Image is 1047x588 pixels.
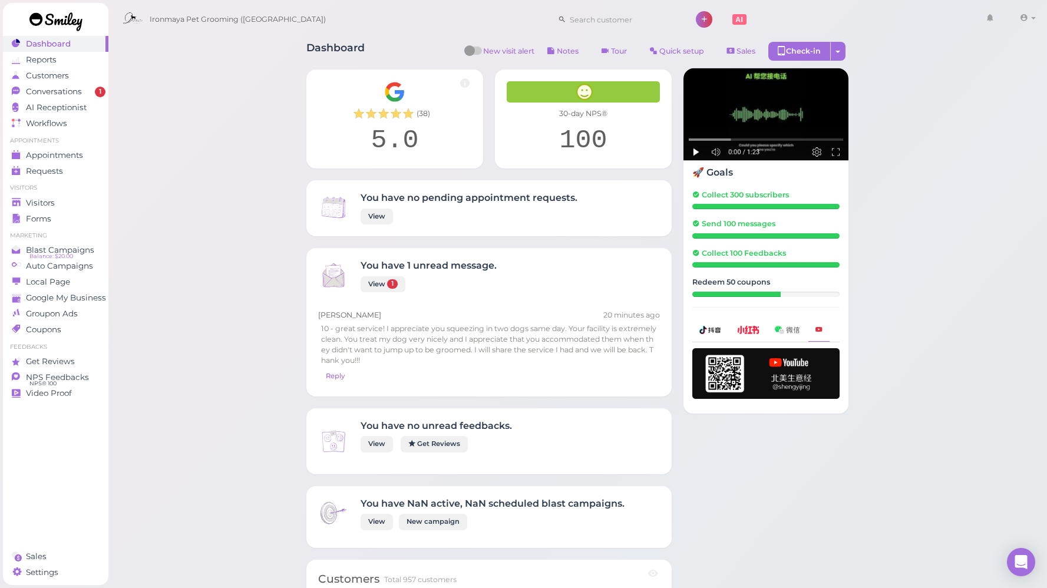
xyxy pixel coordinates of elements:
[26,372,89,382] span: NPS Feedbacks
[699,326,722,334] img: douyin-2727e60b7b0d5d1bbe969c21619e8014.png
[3,274,108,290] a: Local Page
[507,108,660,119] div: 30-day NPS®
[26,325,61,335] span: Coupons
[318,426,349,457] img: Inbox
[26,150,83,160] span: Appointments
[26,261,93,271] span: Auto Campaigns
[318,368,352,384] a: Reply
[737,326,759,333] img: xhs-786d23addd57f6a2be217d5a65f4ab6b.png
[3,163,108,179] a: Requests
[692,167,840,178] h4: 🚀 Goals
[399,514,467,530] a: New campaign
[640,42,714,61] a: Quick setup
[3,100,108,115] a: AI Receptionist
[318,321,660,368] div: 10 - great service! I appreciate you squeezing in two dogs same day. Your facility is extremely c...
[692,190,840,199] h5: Collect 300 subscribers
[417,108,430,119] span: ( 38 )
[306,42,365,64] h1: Dashboard
[318,572,379,587] div: Customers
[26,39,71,49] span: Dashboard
[683,68,848,161] img: AI receptionist
[717,42,765,61] a: Sales
[3,354,108,369] a: Get Reviews
[592,42,637,61] a: Tour
[3,211,108,227] a: Forms
[29,379,57,388] span: NPS® 100
[1007,548,1035,576] div: Open Intercom Messenger
[361,420,512,431] h4: You have no unread feedbacks.
[384,81,405,103] img: Google__G__Logo-edd0e34f60d7ca4a2f4ece79cff21ae3.svg
[361,260,497,271] h4: You have 1 unread message.
[318,310,660,321] div: [PERSON_NAME]
[3,322,108,338] a: Coupons
[3,385,108,401] a: Video Proof
[692,348,840,399] img: youtube-h-92280983ece59b2848f85fc261e8ffad.png
[3,195,108,211] a: Visitors
[26,166,63,176] span: Requests
[26,551,47,561] span: Sales
[3,68,108,84] a: Customers
[26,198,55,208] span: Visitors
[483,46,534,64] span: New visit alert
[3,147,108,163] a: Appointments
[26,309,78,319] span: Groupon Ads
[361,209,393,224] a: View
[3,184,108,192] li: Visitors
[3,306,108,322] a: Groupon Ads
[361,192,577,203] h4: You have no pending appointment requests.
[361,514,393,530] a: View
[26,71,69,81] span: Customers
[361,436,393,452] a: View
[318,192,349,223] img: Inbox
[3,369,108,385] a: NPS Feedbacks NPS® 100
[3,36,108,52] a: Dashboard
[26,567,58,577] span: Settings
[26,356,75,366] span: Get Reviews
[26,245,94,255] span: Blast Campaigns
[3,242,108,258] a: Blast Campaigns Balance: $20.00
[537,42,589,61] button: Notes
[384,574,457,585] div: Total 957 customers
[26,277,70,287] span: Local Page
[775,326,800,333] img: wechat-a99521bb4f7854bbf8f190d1356e2cdb.png
[768,42,831,61] div: Check-in
[3,343,108,351] li: Feedbacks
[3,549,108,564] a: Sales
[3,232,108,240] li: Marketing
[3,564,108,580] a: Settings
[3,258,108,274] a: Auto Campaigns
[736,47,755,55] span: Sales
[26,55,57,65] span: Reports
[507,125,660,157] div: 100
[3,290,108,306] a: Google My Business
[692,219,840,228] h5: Send 100 messages
[361,498,625,509] h4: You have NaN active, NaN scheduled blast campaigns.
[387,279,398,289] span: 1
[26,103,87,113] span: AI Receptionist
[26,214,51,224] span: Forms
[26,118,67,128] span: Workflows
[603,310,660,321] div: 09/10 04:43pm
[3,115,108,131] a: Workflows
[29,252,73,261] span: Balance: $20.00
[318,260,349,290] img: Inbox
[95,87,105,97] span: 1
[3,84,108,100] a: Conversations 1
[318,125,471,157] div: 5.0
[692,278,840,286] h5: Redeem 50 coupons
[3,52,108,68] a: Reports
[150,3,326,36] span: Ironmaya Pet Grooming ([GEOGRAPHIC_DATA])
[26,87,82,97] span: Conversations
[401,436,468,452] a: Get Reviews
[566,10,680,29] input: Search customer
[318,498,349,528] img: Inbox
[692,249,840,257] h5: Collect 100 Feedbacks
[692,292,781,297] div: 30
[361,276,405,292] a: View 1
[26,388,72,398] span: Video Proof
[3,137,108,145] li: Appointments
[26,293,106,303] span: Google My Business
